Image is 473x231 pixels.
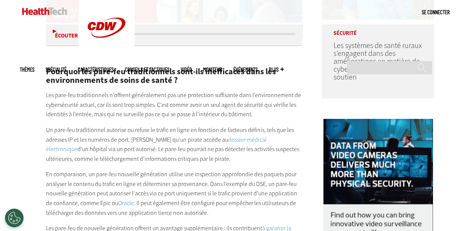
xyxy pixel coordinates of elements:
font: En comparaison, un pare-feu nouvelle génération utilise une inspection approfondie des paquets po... [46,170,297,207]
a: Vidéo [181,67,192,72]
font: Caractéristiques [78,66,114,73]
a: Les systèmes de santé ruraux s'engagent dans des améliorations en matière de cybersécurité grâce ... [333,40,421,82]
a: Se connecter [422,9,450,15]
font: Plus [269,66,279,73]
a: Oracle [118,199,134,207]
a: CDW [79,49,135,57]
div: Menu utilisateur [422,8,450,16]
font: Conseils et tactiques [125,66,169,73]
img: Maison [22,7,67,15]
font: Un pare-feu traditionnel autorise ou refuse le trafic en ligne en fonction de facteurs définis, t... [46,126,294,143]
a: Conseils et tactiques [125,67,169,72]
font: Vidéo [181,66,192,73]
font: d'un hôpital via un port autorisé. Le pare-feu pourrait ne pas détecter les activités suspectes u... [46,145,299,162]
a: Moniteur [203,67,222,72]
button: Ouvrir les préférences [5,208,24,227]
a: Événements [233,67,258,72]
font: . Il peut également être configuré pour empêcher les utilisateurs de télécharger des données vers... [46,199,296,216]
font: Spécialité [46,66,67,73]
font: Les pare-feu traditionnels n'offrent généralement pas une protection suffisante dans l'environnem... [46,91,301,118]
font: Thèmes [20,66,34,73]
font: Événements [233,66,258,73]
a: Caractéristiques [78,67,114,72]
div: Paramètres des cookies [5,208,24,227]
font: Moniteur [203,66,222,73]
